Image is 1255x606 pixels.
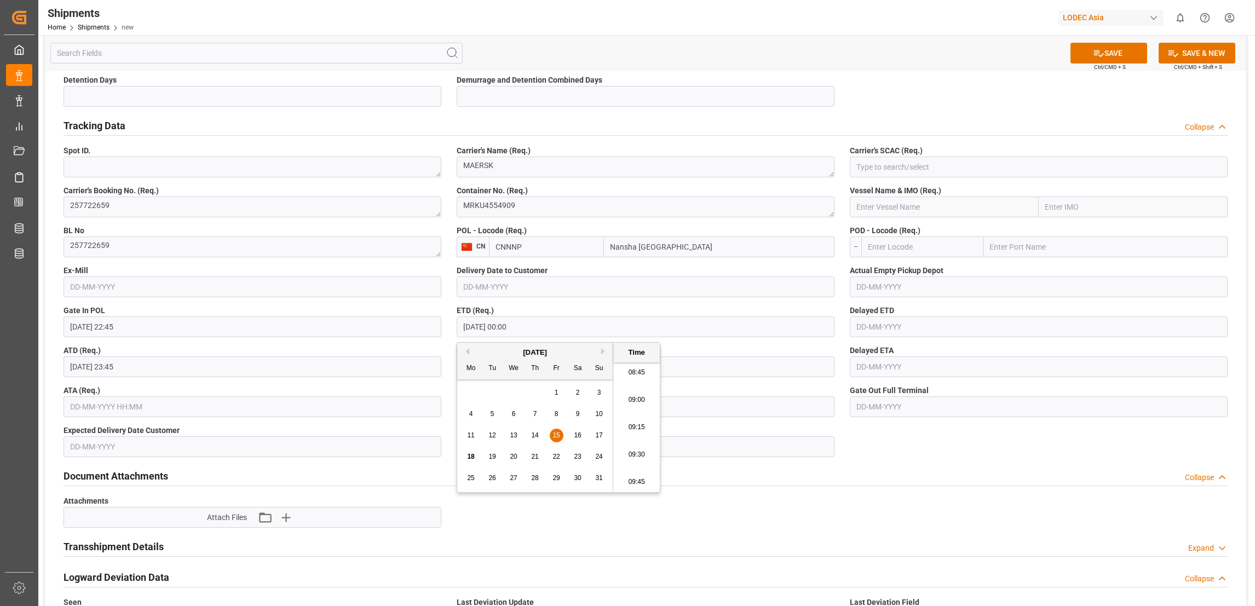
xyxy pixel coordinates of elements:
[1188,542,1214,554] div: Expand
[1058,10,1164,26] div: LODEC Asia
[488,431,496,439] span: 12
[457,265,548,276] span: Delivery Date to Customer
[461,243,473,251] img: country
[555,389,559,396] span: 1
[850,265,943,276] span: Actual Empty Pickup Depot
[489,236,604,257] input: Enter Locode
[850,305,894,316] span: Delayed ETD
[528,450,542,464] div: Choose Thursday, August 21st, 2025
[531,431,538,439] span: 14
[469,410,473,418] span: 4
[552,474,560,482] span: 29
[50,43,463,64] input: Search Fields
[601,348,608,355] button: Next Month
[576,410,580,418] span: 9
[595,453,602,460] span: 24
[552,431,560,439] span: 15
[592,429,606,442] div: Choose Sunday, August 17th, 2025
[64,305,105,316] span: Gate In POL
[574,431,581,439] span: 16
[457,347,613,358] div: [DATE]
[571,450,585,464] div: Choose Saturday, August 23rd, 2025
[531,474,538,482] span: 28
[463,348,469,355] button: Previous Month
[850,385,929,396] span: Gate Out Full Terminal
[571,362,585,376] div: Sa
[1185,472,1214,483] div: Collapse
[507,471,521,485] div: Choose Wednesday, August 27th, 2025
[457,225,527,236] span: POL - Locode (Req.)
[64,225,84,236] span: BL No
[507,362,521,376] div: We
[457,197,834,217] textarea: MRKU4554909
[64,74,117,86] span: Detention Days
[64,345,101,356] span: ATD (Req.)
[613,359,660,386] li: 08:45
[550,386,563,400] div: Choose Friday, August 1st, 2025
[550,471,563,485] div: Choose Friday, August 29th, 2025
[460,382,610,489] div: month 2025-08
[486,471,499,485] div: Choose Tuesday, August 26th, 2025
[64,145,90,157] span: Spot ID.
[613,414,660,441] li: 09:15
[533,410,537,418] span: 7
[1058,7,1168,28] button: LODEC Asia
[550,450,563,464] div: Choose Friday, August 22nd, 2025
[850,225,920,236] span: POD - Locode (Req.)
[64,185,159,197] span: Carrier's Booking No. (Req.)
[510,474,517,482] span: 27
[616,347,657,358] div: Time
[457,316,834,337] input: DD-MM-YYYY HH:MM
[64,236,441,257] textarea: 257722659
[850,157,1228,177] input: Type to search/select
[1159,43,1235,64] button: SAVE & NEW
[531,453,538,460] span: 21
[1174,63,1222,71] span: Ctrl/CMD + Shift + S
[528,429,542,442] div: Choose Thursday, August 14th, 2025
[550,429,563,442] div: Choose Friday, August 15th, 2025
[457,276,834,297] input: DD-MM-YYYY
[64,385,100,396] span: ATA (Req.)
[552,453,560,460] span: 22
[78,24,110,31] a: Shipments
[592,471,606,485] div: Choose Sunday, August 31st, 2025
[555,410,559,418] span: 8
[550,407,563,421] div: Choose Friday, August 8th, 2025
[467,431,474,439] span: 11
[467,453,474,460] span: 18
[486,450,499,464] div: Choose Tuesday, August 19th, 2025
[850,345,894,356] span: Delayed ETA
[571,407,585,421] div: Choose Saturday, August 9th, 2025
[467,474,474,482] span: 25
[576,389,580,396] span: 2
[550,362,563,376] div: Fr
[613,386,660,414] li: 09:00
[983,236,1228,257] input: Enter Port Name
[595,474,602,482] span: 31
[464,450,478,464] div: Choose Monday, August 18th, 2025
[604,236,834,257] input: Enter Port Name
[574,474,581,482] span: 30
[48,24,66,31] a: Home
[64,356,441,377] input: DD-MM-YYYY HH:MM
[464,429,478,442] div: Choose Monday, August 11th, 2025
[597,389,601,396] span: 3
[507,407,521,421] div: Choose Wednesday, August 6th, 2025
[592,450,606,464] div: Choose Sunday, August 24th, 2025
[613,469,660,496] li: 09:45
[571,429,585,442] div: Choose Saturday, August 16th, 2025
[850,145,923,157] span: Carrier's SCAC (Req.)
[64,495,108,507] span: Attachments
[457,145,531,157] span: Carrier's Name (Req.)
[850,356,1228,377] input: DD-MM-YYYY
[457,185,528,197] span: Container No. (Req.)
[507,450,521,464] div: Choose Wednesday, August 20th, 2025
[486,362,499,376] div: Tu
[850,236,861,257] div: --
[850,276,1228,297] input: DD-MM-YYYY
[64,265,88,276] span: Ex-Mill
[507,429,521,442] div: Choose Wednesday, August 13th, 2025
[595,431,602,439] span: 17
[457,157,834,177] textarea: MAERSK
[528,471,542,485] div: Choose Thursday, August 28th, 2025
